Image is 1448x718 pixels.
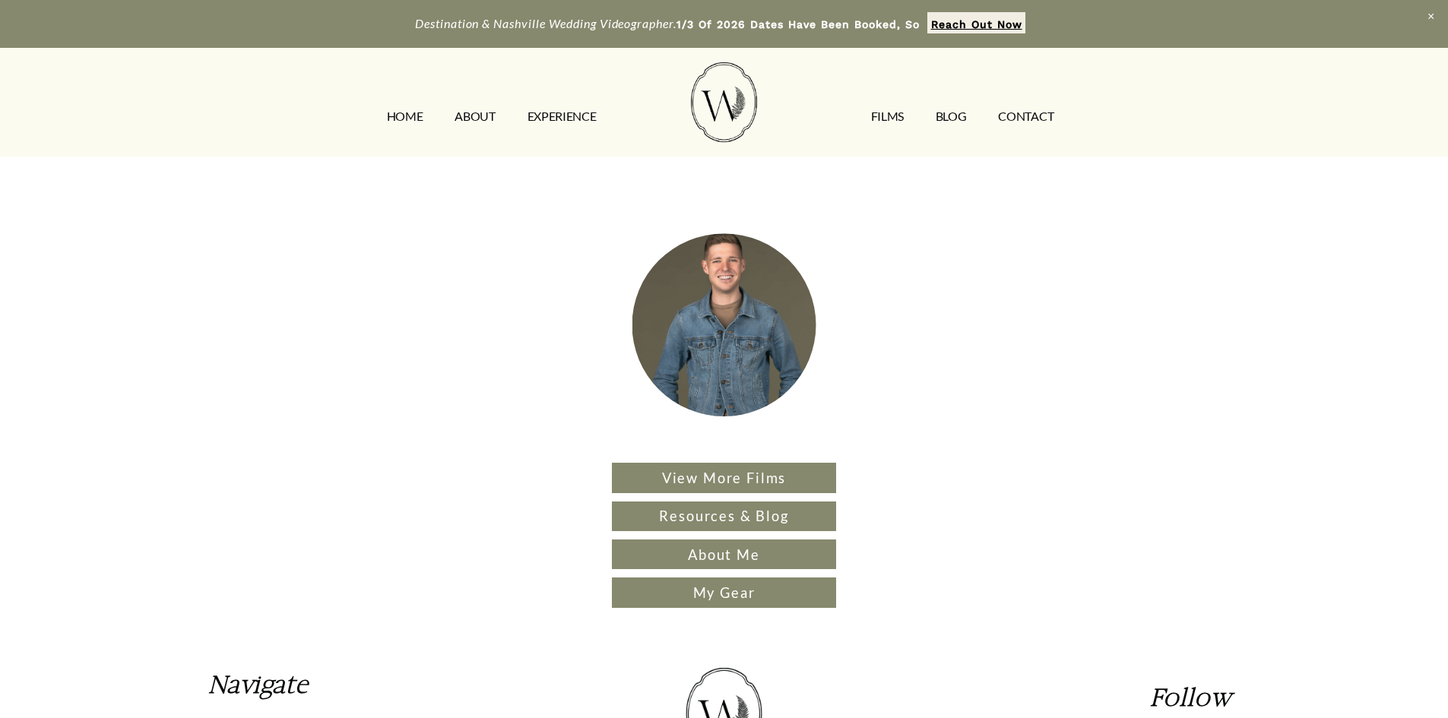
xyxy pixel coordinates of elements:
a: EXPERIENCE [528,104,597,128]
a: Blog [936,104,967,128]
a: CONTACT [998,104,1054,128]
a: ABOUT [455,104,495,128]
a: My Gear [612,577,837,607]
strong: Reach Out Now [931,18,1022,30]
a: About Me [612,539,837,569]
a: View More Films [612,463,837,492]
img: Wild Fern Weddings [691,62,756,142]
a: Reach Out Now [927,12,1025,33]
a: FILMS [871,104,904,128]
em: Follow [1150,682,1230,713]
a: HOME [387,104,423,128]
a: Resources & Blog [612,501,837,531]
em: Navigate [208,669,308,700]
